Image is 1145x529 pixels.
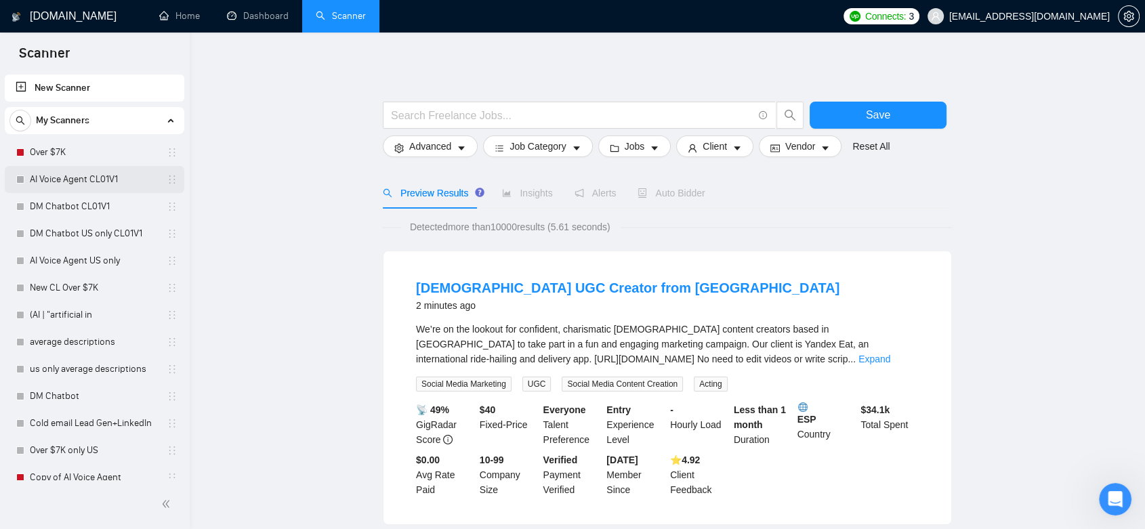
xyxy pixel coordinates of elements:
[167,364,178,375] span: holder
[30,383,159,410] a: DM Chatbot
[650,143,659,153] span: caret-down
[30,301,159,329] a: (AI | "artificial in
[394,143,404,153] span: setting
[543,404,586,415] b: Everyone
[495,143,504,153] span: bars
[30,410,159,437] a: Cold email Lead Gen+LinkedIn
[16,375,450,390] div: Did this answer your question?
[667,402,731,447] div: Hourly Load
[541,452,604,497] div: Payment Verified
[1118,11,1140,22] a: setting
[785,139,815,154] span: Vendor
[30,247,159,274] a: AI Voice Agent US only
[416,324,869,364] span: We’re on the lookout for confident, charismatic [DEMOGRAPHIC_DATA] content creators based in [GEO...
[167,472,178,483] span: holder
[167,282,178,293] span: holder
[638,188,647,198] span: robot
[30,166,159,193] a: AI Voice Agent CL01V1
[759,111,768,120] span: info-circle
[227,10,289,22] a: dashboardDashboard
[416,280,839,295] a: [DEMOGRAPHIC_DATA] UGC Creator from [GEOGRAPHIC_DATA]
[443,435,453,444] span: info-circle
[433,5,457,30] div: Close
[860,404,890,415] b: $ 34.1k
[159,10,200,22] a: homeHome
[167,337,178,347] span: holder
[850,11,860,22] img: upwork-logo.png
[413,402,477,447] div: GigRadar Score
[522,377,551,392] span: UGC
[416,454,440,465] b: $0.00
[770,143,780,153] span: idcard
[416,297,839,314] div: 2 minutes ago
[483,135,592,157] button: barsJob Categorycaret-down
[810,102,946,129] button: Save
[383,188,392,198] span: search
[676,135,753,157] button: userClientcaret-down
[866,106,890,123] span: Save
[670,404,673,415] b: -
[215,389,251,416] span: neutral face reaction
[759,135,841,157] button: idcardVendorcaret-down
[848,354,856,364] span: ...
[5,75,184,102] li: New Scanner
[30,139,159,166] a: Over $7K
[180,389,215,416] span: disappointed reaction
[688,143,697,153] span: user
[167,391,178,402] span: holder
[30,220,159,247] a: DM Chatbot US only CL01V1
[604,452,667,497] div: Member Since
[667,452,731,497] div: Client Feedback
[541,402,604,447] div: Talent Preference
[9,5,35,31] button: go back
[480,454,504,465] b: 10-99
[858,402,921,447] div: Total Spent
[167,310,178,320] span: holder
[798,402,808,412] img: 🌐
[383,188,480,198] span: Preview Results
[625,139,645,154] span: Jobs
[223,389,243,416] span: 😐
[509,139,566,154] span: Job Category
[30,356,159,383] a: us only average descriptions
[316,10,366,22] a: searchScanner
[30,464,159,491] a: Copy of AI Voice Agent
[167,228,178,239] span: holder
[167,201,178,212] span: holder
[416,322,919,366] div: We’re on the lookout for confident, charismatic female content creators based in Bolivia to take ...
[416,377,512,392] span: Social Media Marketing
[167,147,178,158] span: holder
[575,188,584,198] span: notification
[776,102,804,129] button: search
[931,12,940,21] span: user
[777,109,803,121] span: search
[852,139,890,154] a: Reset All
[797,402,856,425] b: ESP
[477,452,541,497] div: Company Size
[9,110,31,131] button: search
[251,389,286,416] span: smiley reaction
[572,143,581,153] span: caret-down
[391,107,753,124] input: Search Freelance Jobs...
[543,454,578,465] b: Verified
[732,143,742,153] span: caret-down
[409,139,451,154] span: Advanced
[8,43,81,72] span: Scanner
[167,418,178,429] span: holder
[1118,5,1140,27] button: setting
[30,329,159,356] a: average descriptions
[502,188,552,198] span: Insights
[795,402,858,447] div: Country
[383,135,478,157] button: settingAdvancedcaret-down
[30,193,159,220] a: DM Chatbot CL01V1
[502,188,512,198] span: area-chart
[858,354,890,364] a: Expand
[477,402,541,447] div: Fixed-Price
[820,143,830,153] span: caret-down
[188,389,207,416] span: 😞
[16,75,173,102] a: New Scanner
[400,219,620,234] span: Detected more than 10000 results (5.61 seconds)
[1119,11,1139,22] span: setting
[606,454,638,465] b: [DATE]
[734,404,786,430] b: Less than 1 month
